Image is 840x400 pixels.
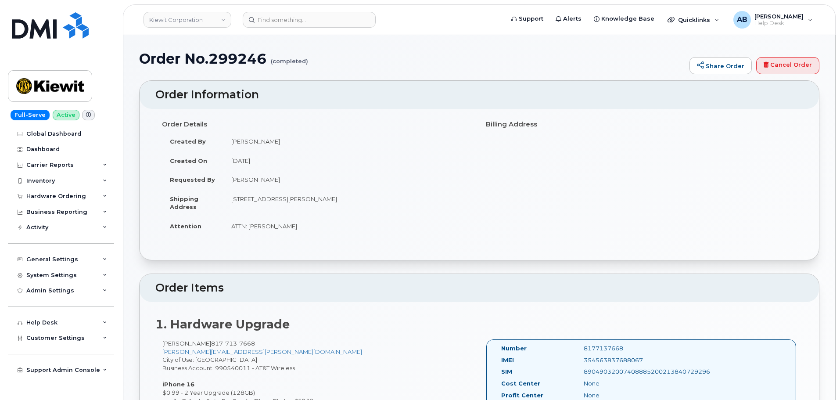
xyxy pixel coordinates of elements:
label: Profit Center [501,391,543,400]
label: IMEI [501,356,514,364]
span: 817 [211,340,255,347]
td: ATTN: [PERSON_NAME] [223,216,473,236]
a: Share Order [689,57,752,75]
a: Cancel Order [756,57,819,75]
div: 354563837688067 [577,356,693,364]
span: 7668 [237,340,255,347]
td: [PERSON_NAME] [223,170,473,189]
span: 713 [223,340,237,347]
td: [PERSON_NAME] [223,132,473,151]
strong: iPhone 16 [162,381,194,388]
td: [DATE] [223,151,473,170]
strong: Created On [170,157,207,164]
h2: Order Information [155,89,803,101]
strong: 1. Hardware Upgrade [155,317,290,332]
label: Cost Center [501,379,540,388]
a: [PERSON_NAME][EMAIL_ADDRESS][PERSON_NAME][DOMAIN_NAME] [162,348,362,355]
strong: Requested By [170,176,215,183]
h2: Order Items [155,282,803,294]
div: 89049032007408885200213840729296 [577,368,693,376]
div: None [577,379,693,388]
h4: Billing Address [486,121,797,128]
td: [STREET_ADDRESS][PERSON_NAME] [223,189,473,216]
label: SIM [501,368,512,376]
div: 8177137668 [577,344,693,353]
h1: Order No.299246 [139,51,685,66]
strong: Shipping Address [170,195,198,211]
h4: Order Details [162,121,473,128]
strong: Attention [170,223,201,230]
label: Number [501,344,527,353]
div: None [577,391,693,400]
strong: Created By [170,138,206,145]
small: (completed) [271,51,308,65]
